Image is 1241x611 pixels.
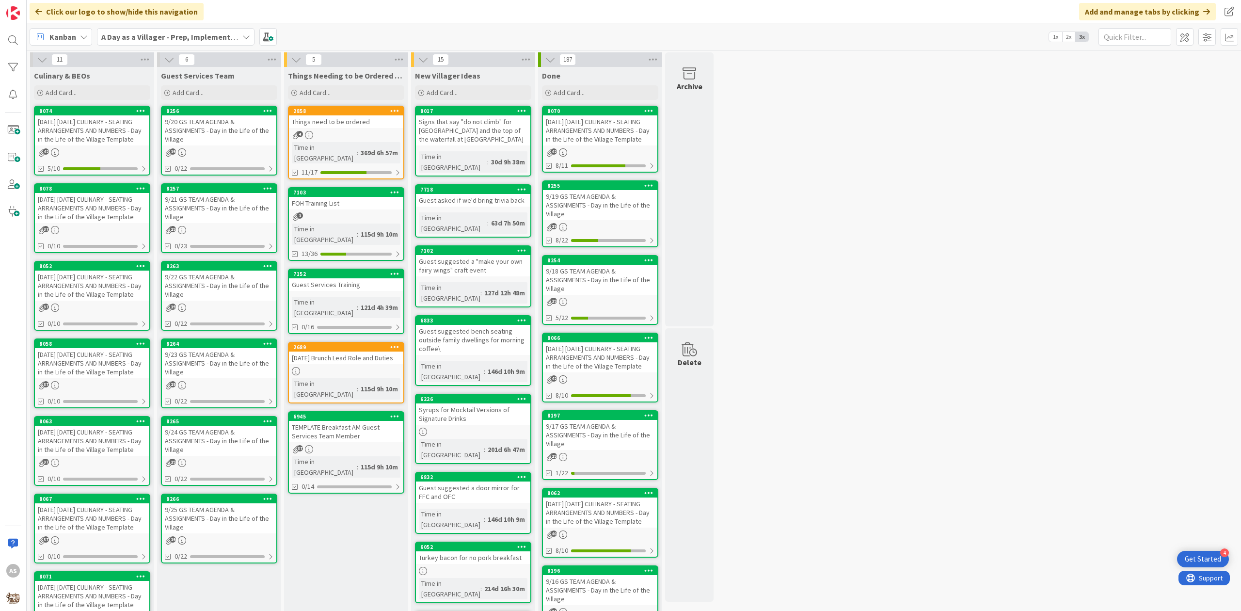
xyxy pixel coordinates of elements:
div: 7718 [416,185,530,194]
a: 8063[DATE] [DATE] CULINARY - SEATING ARRANGEMENTS AND NUMBERS - Day in the Life of the Village Te... [34,416,150,486]
span: 42 [551,148,557,155]
div: 9/17 GS TEAM AGENDA & ASSIGNMENTS - Day in the Life of the Village [543,420,657,450]
img: avatar [6,591,20,605]
span: 37 [43,459,49,465]
div: [DATE] [DATE] CULINARY - SEATING ARRANGEMENTS AND NUMBERS - Day in the Life of the Village Template [35,193,149,223]
div: 369d 6h 57m [358,147,400,158]
a: 8067[DATE] [DATE] CULINARY - SEATING ARRANGEMENTS AND NUMBERS - Day in the Life of the Village Te... [34,494,150,563]
a: 7103FOH Training ListTime in [GEOGRAPHIC_DATA]:115d 9h 10m13/36 [288,187,404,261]
span: 6 [178,54,195,65]
div: 8058[DATE] [DATE] CULINARY - SEATING ARRANGEMENTS AND NUMBERS - Day in the Life of the Village Te... [35,339,149,378]
div: 115d 9h 10m [358,229,400,240]
span: 37 [43,304,49,310]
div: Turkey bacon for no pork breakfast [416,551,530,564]
div: 115d 9h 10m [358,462,400,472]
span: 0/10 [48,551,60,562]
span: 37 [297,445,303,451]
a: 7718Guest asked if we'd bring trivia backTime in [GEOGRAPHIC_DATA]:63d 7h 50m [415,184,531,238]
span: Things Needing to be Ordered - PUT IN CARD, Don't make new card [288,71,404,80]
a: 6052Turkey bacon for no pork breakfastTime in [GEOGRAPHIC_DATA]:214d 16h 30m [415,542,531,603]
a: 82579/21 GS TEAM AGENDA & ASSIGNMENTS - Day in the Life of the Village0/23 [161,183,277,253]
div: Time in [GEOGRAPHIC_DATA] [292,297,357,318]
div: Guest suggested bench seating outside family dwellings for morning coffee\ [416,325,530,355]
div: 8257 [166,185,276,192]
span: 0/10 [48,474,60,484]
div: 8265 [166,418,276,425]
div: Time in [GEOGRAPHIC_DATA] [419,212,487,234]
div: 8257 [162,184,276,193]
div: 7718Guest asked if we'd bring trivia back [416,185,530,207]
div: 6833 [420,317,530,324]
div: [DATE] Brunch Lead Role and Duties [289,352,403,364]
div: Guest suggested a door mirror for FFC and OFC [416,482,530,503]
div: [DATE] [DATE] CULINARY - SEATING ARRANGEMENTS AND NUMBERS - Day in the Life of the Village Template [543,115,657,145]
span: 19 [170,536,176,543]
span: 19 [551,223,557,229]
div: 6226Syrups for Mocktail Versions of Signature Drinks [416,395,530,425]
div: FOH Training List [289,197,403,209]
div: Open Get Started checklist, remaining modules: 4 [1177,551,1229,567]
div: 8197 [547,412,657,419]
span: : [480,583,482,594]
div: 121d 4h 39m [358,302,400,313]
span: Add Card... [300,88,331,97]
div: 8266 [162,495,276,503]
div: 8070 [547,108,657,114]
span: 2x [1062,32,1075,42]
div: 8074[DATE] [DATE] CULINARY - SEATING ARRANGEMENTS AND NUMBERS - Day in the Life of the Village Te... [35,107,149,145]
div: 8067 [39,496,149,502]
div: 30d 9h 38m [489,157,527,167]
div: 8074 [39,108,149,114]
div: 7718 [420,186,530,193]
div: [DATE] [DATE] CULINARY - SEATING ARRANGEMENTS AND NUMBERS - Day in the Life of the Village Template [35,503,149,533]
div: 7102Guest suggested a "make your own fairy wings" craft event [416,246,530,276]
div: TEMPLATE Breakfast AM Guest Services Team Member [289,421,403,442]
span: 0/22 [175,163,187,174]
div: 7102 [420,247,530,254]
a: 8066[DATE] [DATE] CULINARY - SEATING ARRANGEMENTS AND NUMBERS - Day in the Life of the Village Te... [542,333,658,402]
div: 6945TEMPLATE Breakfast AM Guest Services Team Member [289,412,403,442]
div: 8052 [39,263,149,270]
div: Get Started [1185,554,1221,564]
div: 8062 [547,490,657,497]
div: Time in [GEOGRAPHIC_DATA] [419,578,480,599]
span: 8/10 [556,390,568,401]
div: Time in [GEOGRAPHIC_DATA] [419,361,484,382]
span: 0/14 [302,482,314,492]
div: 8196 [543,566,657,575]
span: : [484,444,485,455]
div: Click our logo to show/hide this navigation [30,3,204,20]
div: 2858 [293,108,403,114]
span: 187 [559,54,576,65]
span: 0/22 [175,319,187,329]
div: 8254 [543,256,657,265]
div: 8196 [547,567,657,574]
a: 6833Guest suggested bench seating outside family dwellings for morning coffee\Time in [GEOGRAPHIC... [415,315,531,386]
span: Add Card... [554,88,585,97]
span: Done [542,71,560,80]
div: 82639/22 GS TEAM AGENDA & ASSIGNMENTS - Day in the Life of the Village [162,262,276,301]
div: 8063 [35,417,149,426]
div: 8263 [162,262,276,271]
span: 19 [551,298,557,304]
div: 8071 [39,573,149,580]
span: 5/10 [48,163,60,174]
span: : [357,462,358,472]
div: 2689[DATE] Brunch Lead Role and Duties [289,343,403,364]
div: 9/25 GS TEAM AGENDA & ASSIGNMENTS - Day in the Life of the Village [162,503,276,533]
div: Time in [GEOGRAPHIC_DATA] [419,282,480,304]
div: 8063 [39,418,149,425]
div: Guest Services Training [289,278,403,291]
a: 82569/20 GS TEAM AGENDA & ASSIGNMENTS - Day in the Life of the Village0/22 [161,106,277,176]
div: 7103FOH Training List [289,188,403,209]
span: 0/23 [175,241,187,251]
span: Culinary & BEOs [34,71,90,80]
div: 6945 [289,412,403,421]
div: Signs that say "do not climb" for [GEOGRAPHIC_DATA] and the top of the waterfall at [GEOGRAPHIC_D... [416,115,530,145]
div: 6945 [293,413,403,420]
div: 6832 [416,473,530,482]
a: 8058[DATE] [DATE] CULINARY - SEATING ARRANGEMENTS AND NUMBERS - Day in the Life of the Village Te... [34,338,150,408]
span: 11 [51,54,68,65]
span: 40 [551,531,557,537]
div: 2858Things need to be ordered [289,107,403,128]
